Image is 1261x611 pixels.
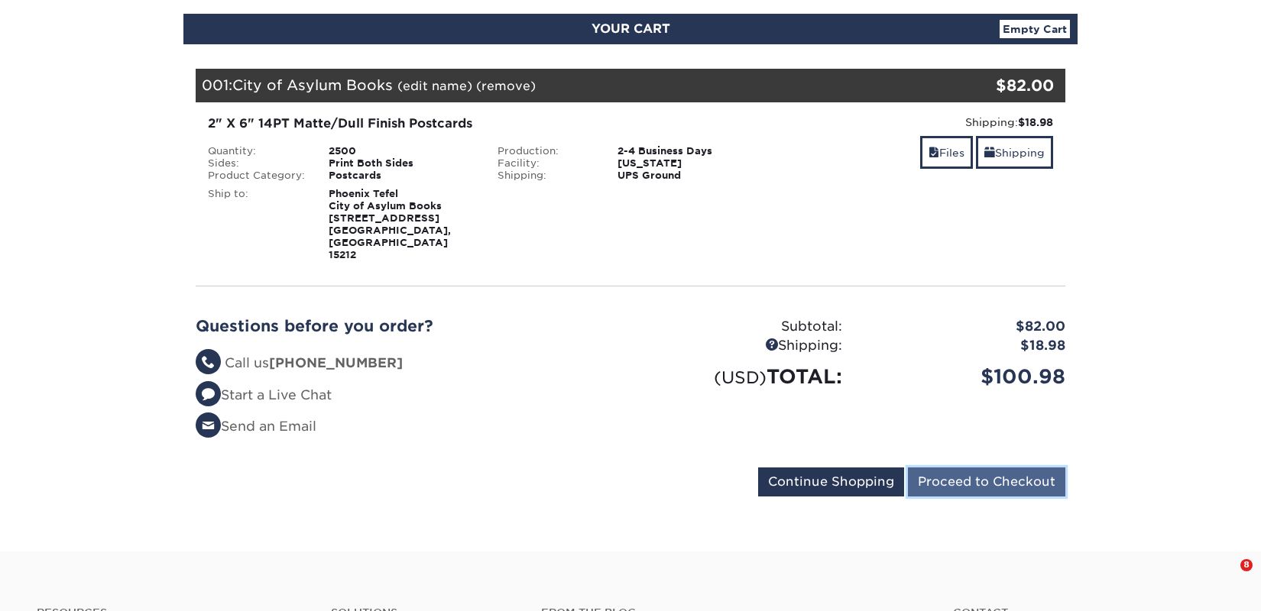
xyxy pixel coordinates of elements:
[920,74,1054,97] div: $82.00
[317,170,486,182] div: Postcards
[854,317,1077,337] div: $82.00
[592,21,670,36] span: YOUR CART
[854,362,1077,391] div: $100.98
[1000,20,1070,38] a: Empty Cart
[630,317,854,337] div: Subtotal:
[196,354,619,373] li: Call us
[786,115,1053,130] div: Shipping:
[714,367,767,387] small: (USD)
[196,387,332,402] a: Start a Live Chat
[196,317,619,335] h2: Questions before you order?
[486,145,607,157] div: Production:
[486,157,607,170] div: Facility:
[329,188,451,260] strong: Phoenix Tefel City of Asylum Books [STREET_ADDRESS] [GEOGRAPHIC_DATA], [GEOGRAPHIC_DATA] 15212
[606,170,775,182] div: UPS Ground
[854,336,1077,356] div: $18.98
[1018,116,1053,128] strong: $18.98
[196,69,920,102] div: 001:
[317,145,486,157] div: 2500
[630,336,854,356] div: Shipping:
[606,145,775,157] div: 2-4 Business Days
[476,79,536,93] a: (remove)
[908,467,1065,496] input: Proceed to Checkout
[486,170,607,182] div: Shipping:
[208,115,763,133] div: 2" X 6" 14PT Matte/Dull Finish Postcards
[606,157,775,170] div: [US_STATE]
[920,136,973,169] a: Files
[196,145,317,157] div: Quantity:
[758,467,904,496] input: Continue Shopping
[196,188,317,261] div: Ship to:
[984,147,995,159] span: shipping
[630,362,854,391] div: TOTAL:
[1240,559,1253,571] span: 8
[196,419,316,434] a: Send an Email
[397,79,472,93] a: (edit name)
[196,170,317,182] div: Product Category:
[269,355,403,370] strong: [PHONE_NUMBER]
[196,157,317,170] div: Sides:
[1209,559,1246,596] iframe: Intercom live chat
[317,157,486,170] div: Print Both Sides
[976,136,1053,169] a: Shipping
[232,76,393,93] span: City of Asylum Books
[929,147,939,159] span: files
